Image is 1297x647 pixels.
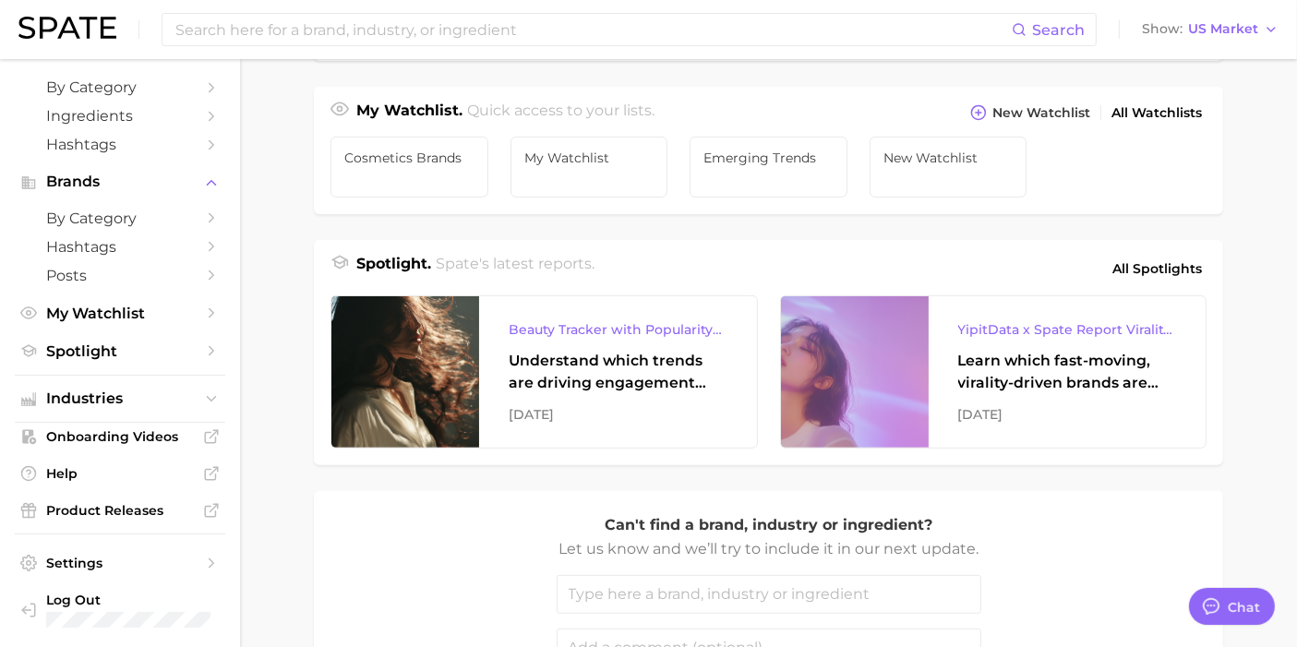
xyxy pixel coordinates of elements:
[46,267,194,284] span: Posts
[557,513,981,537] p: Can't find a brand, industry or ingredient?
[557,537,981,561] p: Let us know and we’ll try to include it in our next update.
[992,105,1090,121] span: New Watchlist
[690,137,847,198] a: Emerging Trends
[46,136,194,153] span: Hashtags
[46,465,194,482] span: Help
[15,73,225,102] a: by Category
[46,592,219,608] span: Log Out
[15,423,225,450] a: Onboarding Videos
[344,150,474,165] span: Cosmetics Brands
[958,318,1177,341] div: YipitData x Spate Report Virality-Driven Brands Are Taking a Slice of the Beauty Pie
[46,555,194,571] span: Settings
[46,390,194,407] span: Industries
[1188,24,1258,34] span: US Market
[1107,101,1207,126] a: All Watchlists
[1142,24,1183,34] span: Show
[15,460,225,487] a: Help
[18,17,116,39] img: SPATE
[46,107,194,125] span: Ingredients
[510,137,668,198] a: My Watchlist
[46,238,194,256] span: Hashtags
[46,502,194,519] span: Product Releases
[46,428,194,445] span: Onboarding Videos
[46,210,194,227] span: by Category
[468,100,655,126] h2: Quick access to your lists.
[1112,258,1202,280] span: All Spotlights
[437,253,595,284] h2: Spate's latest reports.
[958,350,1177,394] div: Learn which fast-moving, virality-driven brands are leading the pack, the risks of viral growth, ...
[15,130,225,159] a: Hashtags
[46,174,194,190] span: Brands
[15,233,225,261] a: Hashtags
[330,137,488,198] a: Cosmetics Brands
[46,342,194,360] span: Spotlight
[356,253,431,284] h1: Spotlight.
[1032,21,1085,39] span: Search
[15,168,225,196] button: Brands
[870,137,1027,198] a: New Watchlist
[509,318,727,341] div: Beauty Tracker with Popularity Index
[15,337,225,365] a: Spotlight
[780,295,1207,449] a: YipitData x Spate Report Virality-Driven Brands Are Taking a Slice of the Beauty PieLearn which f...
[557,575,981,614] input: Type here a brand, industry or ingredient
[15,261,225,290] a: Posts
[174,14,1012,45] input: Search here for a brand, industry, or ingredient
[958,403,1177,425] div: [DATE]
[46,305,194,322] span: My Watchlist
[1111,105,1202,121] span: All Watchlists
[15,586,225,633] a: Log out. Currently logged in with e-mail caitlin.delaney@loreal.com.
[15,102,225,130] a: Ingredients
[509,403,727,425] div: [DATE]
[15,497,225,524] a: Product Releases
[15,299,225,328] a: My Watchlist
[524,150,655,165] span: My Watchlist
[509,350,727,394] div: Understand which trends are driving engagement across platforms in the skin, hair, makeup, and fr...
[330,295,758,449] a: Beauty Tracker with Popularity IndexUnderstand which trends are driving engagement across platfor...
[1137,18,1283,42] button: ShowUS Market
[1108,253,1207,284] a: All Spotlights
[966,100,1095,126] button: New Watchlist
[15,204,225,233] a: by Category
[15,549,225,577] a: Settings
[883,150,1014,165] span: New Watchlist
[46,78,194,96] span: by Category
[15,385,225,413] button: Industries
[356,100,462,126] h1: My Watchlist.
[703,150,834,165] span: Emerging Trends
